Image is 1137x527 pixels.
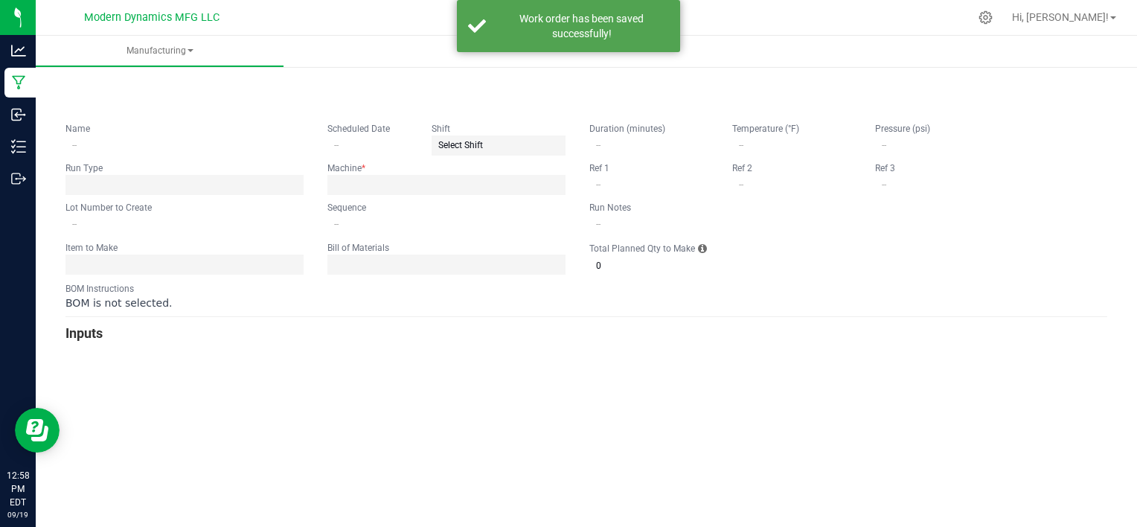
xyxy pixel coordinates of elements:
[65,124,90,134] kendo-label: Name
[36,36,284,67] a: Manufacturing
[11,171,26,186] inline-svg: Outbound
[589,243,695,255] label: Total Planned Qty to Make
[65,284,134,294] kendo-label: BOM Instructions
[327,242,389,254] label: Bill of Materials
[11,107,26,122] inline-svg: Inbound
[732,163,752,173] kendo-label: Ref 2
[327,202,366,213] kendo-label: Sequence
[1012,11,1109,23] span: Hi, [PERSON_NAME]!
[84,11,220,24] span: Modern Dynamics MFG LLC
[36,45,284,57] span: Manufacturing
[327,163,365,173] kendo-label: Machine
[976,10,995,25] div: Manage settings
[698,241,707,256] i: Each BOM has a Qty to Create in a single "kit". Total Planned Qty to Make is the number of kits p...
[7,509,29,520] p: 09/19
[875,162,895,174] label: Ref 3
[7,469,29,509] p: 12:58 PM EDT
[11,43,26,58] inline-svg: Analytics
[875,123,930,135] label: Pressure (psi)
[65,242,118,254] label: Item to Make
[589,202,631,213] kendo-label: Run Notes
[589,163,609,173] kendo-label: Ref 1
[589,124,665,134] kendo-label: Duration (minutes)
[15,408,60,453] iframe: Resource center
[65,323,1107,344] h3: Inputs
[432,124,450,134] kendo-label: Shift
[494,11,669,41] div: Work order has been saved successfully!
[65,297,172,309] span: BOM is not selected.
[11,139,26,154] inline-svg: Inventory
[732,124,799,134] kendo-label: Temperature (°F)
[65,163,103,173] kendo-label: Run Type
[327,124,390,134] kendo-label: Scheduled Date
[65,202,152,213] kendo-label: Lot Number to Create
[11,75,26,90] inline-svg: Manufacturing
